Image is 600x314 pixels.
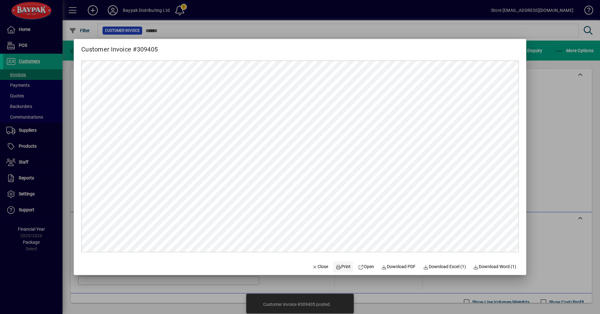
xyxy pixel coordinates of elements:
[471,261,519,272] button: Download Word (1)
[358,263,374,270] span: Open
[336,263,351,270] span: Print
[379,261,418,272] a: Download PDF
[333,261,353,272] button: Print
[356,261,377,272] a: Open
[423,263,466,270] span: Download Excel (1)
[312,263,328,270] span: Close
[421,261,468,272] button: Download Excel (1)
[473,263,517,270] span: Download Word (1)
[382,263,416,270] span: Download PDF
[74,39,165,54] h2: Customer Invoice #309405
[310,261,331,272] button: Close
